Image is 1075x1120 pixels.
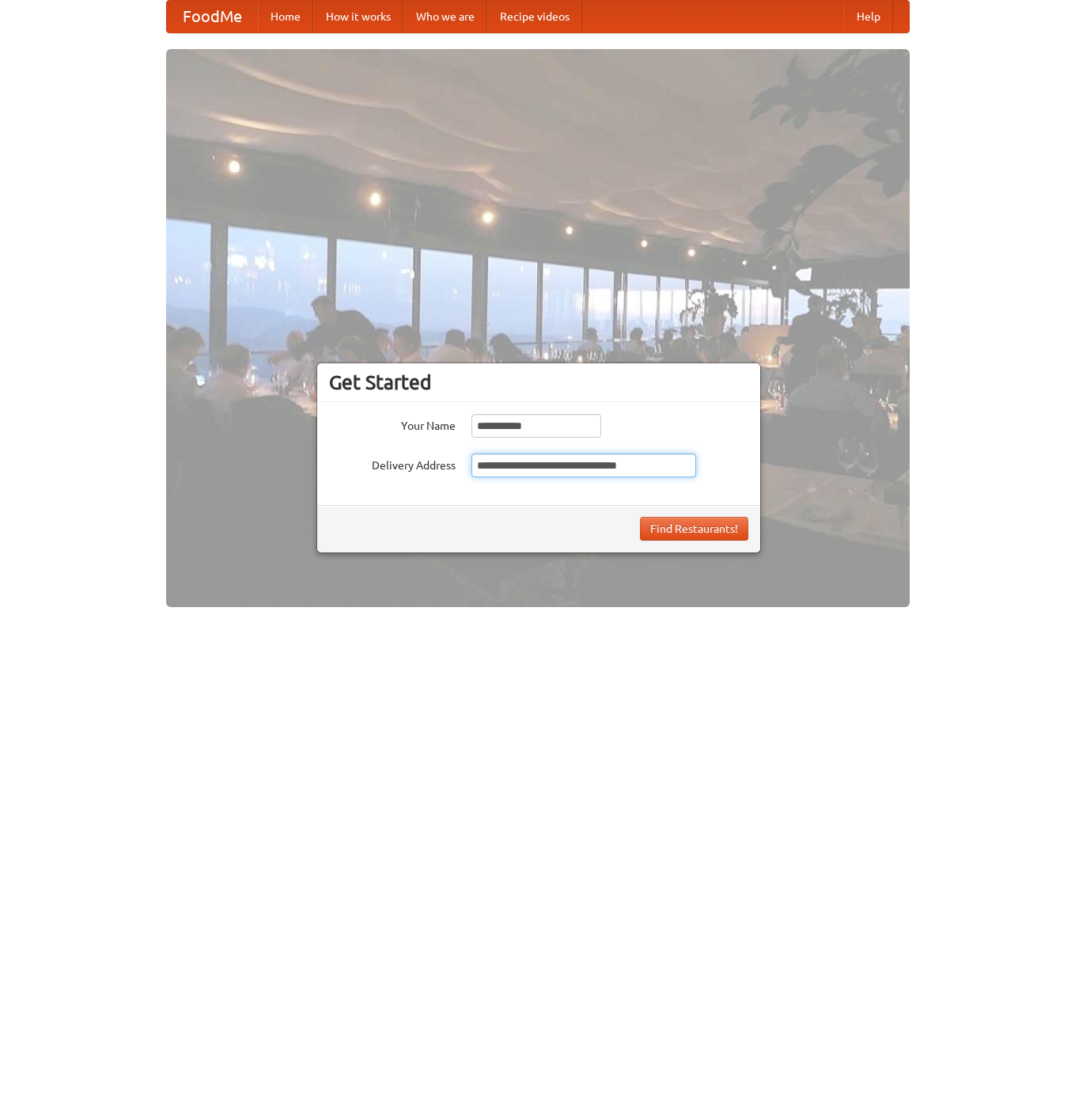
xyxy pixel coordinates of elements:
label: Delivery Address [329,454,456,473]
label: Your Name [329,414,456,434]
a: Help [844,1,893,32]
a: How it works [313,1,403,32]
a: Who we are [403,1,487,32]
a: FoodMe [167,1,258,32]
a: Home [258,1,313,32]
button: Find Restaurants! [640,517,748,541]
a: Recipe videos [487,1,582,32]
h3: Get Started [329,370,748,394]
